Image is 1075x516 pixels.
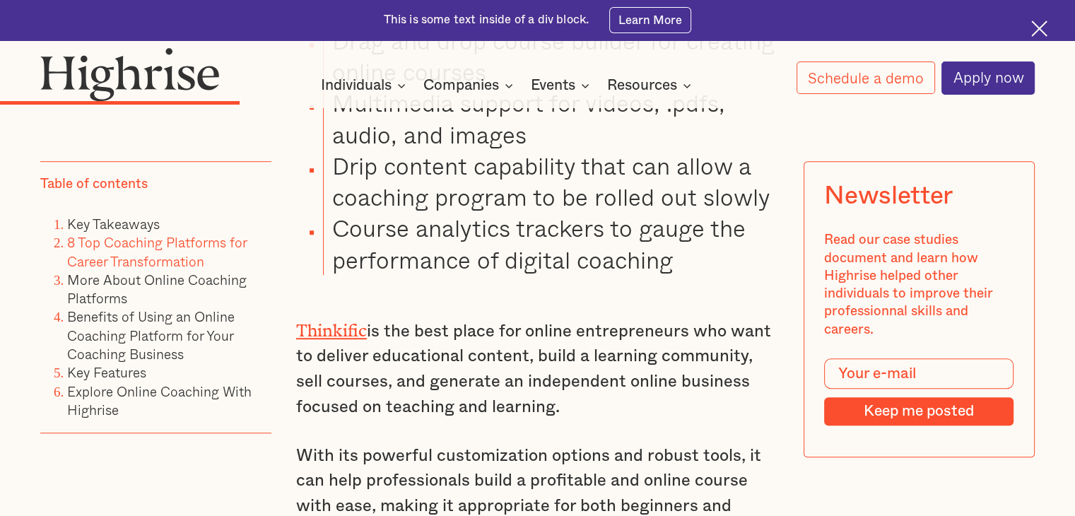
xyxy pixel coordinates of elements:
input: Your e-mail [825,359,1014,389]
div: Individuals [321,77,392,94]
div: Companies [423,77,517,94]
a: Learn More [609,7,692,33]
div: Table of contents [40,175,148,193]
a: 8 Top Coaching Platforms for Career Transformation [67,233,247,271]
li: Multimedia support for videos, .pdfs, audio, and images [323,87,779,149]
img: Cross icon [1031,20,1047,37]
li: Drip content capability that can allow a coaching program to be rolled out slowly [323,150,779,212]
a: Apply now [941,61,1035,95]
a: Explore Online Coaching With Highrise [67,381,252,420]
li: Course analytics trackers to gauge the performance of digital coaching [323,212,779,274]
input: Keep me posted [825,397,1014,426]
a: More About Online Coaching Platforms [67,269,247,308]
img: Highrise logo [40,47,220,102]
div: Resources [607,77,677,94]
div: Resources [607,77,695,94]
a: Key Takeaways [67,213,160,234]
div: Read our case studies document and learn how Highrise helped other individuals to improve their p... [825,232,1014,339]
a: Schedule a demo [797,61,935,94]
div: Events [531,77,575,94]
div: Events [531,77,594,94]
p: is the best place for online entrepreneurs who want to deliver educational content, build a learn... [296,315,779,421]
a: Thinkific [296,321,367,332]
div: Companies [423,77,499,94]
div: Newsletter [825,182,953,211]
a: Benefits of Using an Online Coaching Platform for Your Coaching Business [67,307,235,365]
form: Modal Form [825,359,1014,426]
div: This is some text inside of a div block. [384,12,589,28]
a: Key Features [67,363,146,383]
div: Individuals [321,77,410,94]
